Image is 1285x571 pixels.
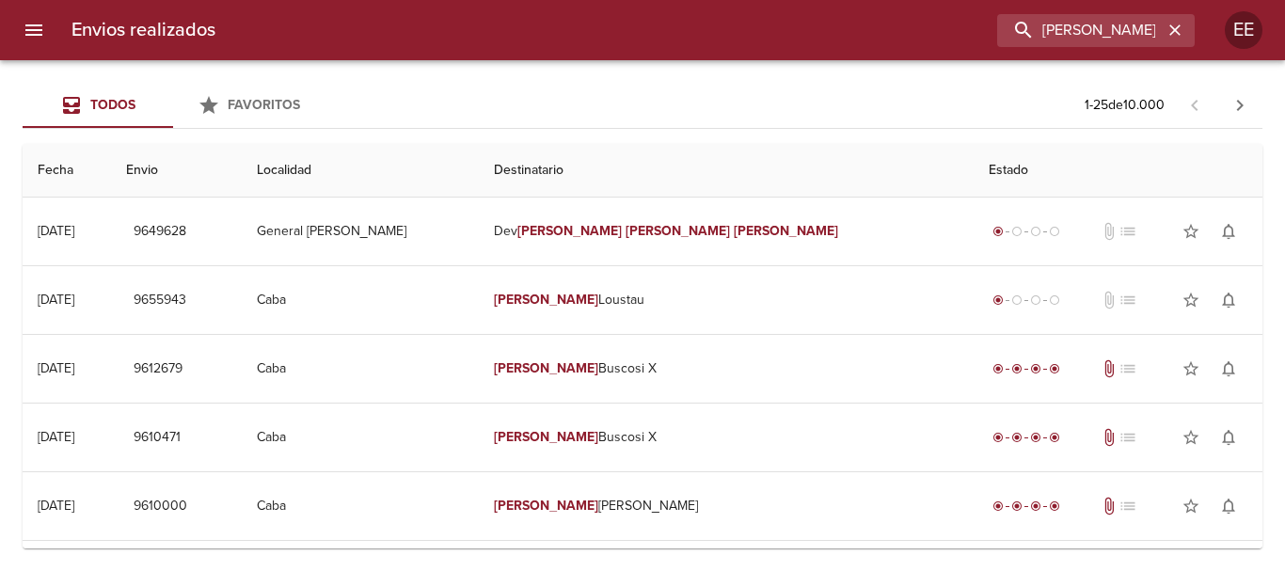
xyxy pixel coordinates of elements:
button: 9655943 [126,283,194,318]
em: [PERSON_NAME] [494,498,598,514]
span: notifications_none [1219,222,1238,241]
td: Buscosi X [479,404,974,471]
div: Entregado [989,497,1064,515]
div: [DATE] [38,429,74,445]
span: radio_button_checked [1049,432,1060,443]
button: Agregar a favoritos [1172,281,1210,319]
em: [PERSON_NAME] [734,223,838,239]
span: Favoritos [228,97,300,113]
span: notifications_none [1219,428,1238,447]
span: Pagina anterior [1172,95,1217,114]
button: Activar notificaciones [1210,281,1247,319]
span: Tiene documentos adjuntos [1100,359,1118,378]
td: Caba [242,472,479,540]
span: radio_button_checked [1011,432,1023,443]
button: menu [11,8,56,53]
div: Entregado [989,359,1064,378]
th: Fecha [23,144,111,198]
td: Caba [242,404,479,471]
em: [PERSON_NAME] [494,292,598,308]
p: 1 - 25 de 10.000 [1085,96,1165,115]
span: Tiene documentos adjuntos [1100,497,1118,515]
button: 9649628 [126,214,194,249]
div: [DATE] [38,223,74,239]
input: buscar [997,14,1163,47]
em: [PERSON_NAME] [517,223,622,239]
span: radio_button_checked [1049,363,1060,374]
button: 9610471 [126,420,188,455]
td: Buscosi X [479,335,974,403]
span: 9610471 [134,426,181,450]
span: star_border [1182,359,1200,378]
span: radio_button_checked [992,500,1004,512]
span: star_border [1182,497,1200,515]
span: radio_button_unchecked [1011,226,1023,237]
em: [PERSON_NAME] [494,360,598,376]
span: No tiene pedido asociado [1118,428,1137,447]
span: radio_button_checked [1011,363,1023,374]
button: Agregar a favoritos [1172,213,1210,250]
button: Activar notificaciones [1210,419,1247,456]
span: radio_button_checked [992,226,1004,237]
span: notifications_none [1219,291,1238,309]
span: radio_button_unchecked [1049,294,1060,306]
span: star_border [1182,428,1200,447]
span: radio_button_checked [992,294,1004,306]
th: Localidad [242,144,479,198]
div: [DATE] [38,498,74,514]
div: Tabs Envios [23,83,324,128]
div: Abrir información de usuario [1225,11,1262,49]
td: General [PERSON_NAME] [242,198,479,265]
span: Pagina siguiente [1217,83,1262,128]
button: Activar notificaciones [1210,487,1247,525]
span: star_border [1182,291,1200,309]
th: Estado [974,144,1262,198]
span: No tiene documentos adjuntos [1100,291,1118,309]
em: [PERSON_NAME] [626,223,730,239]
span: radio_button_unchecked [1049,226,1060,237]
em: [PERSON_NAME] [494,429,598,445]
span: 9610000 [134,495,187,518]
span: notifications_none [1219,359,1238,378]
th: Envio [111,144,242,198]
button: 9610000 [126,489,195,524]
button: 9612679 [126,352,190,387]
span: radio_button_checked [992,432,1004,443]
span: radio_button_checked [1011,500,1023,512]
button: Agregar a favoritos [1172,350,1210,388]
span: radio_button_checked [1049,500,1060,512]
div: Entregado [989,428,1064,447]
span: No tiene pedido asociado [1118,359,1137,378]
span: radio_button_unchecked [1030,294,1041,306]
span: Tiene documentos adjuntos [1100,428,1118,447]
span: radio_button_checked [992,363,1004,374]
span: star_border [1182,222,1200,241]
span: radio_button_checked [1030,500,1041,512]
div: [DATE] [38,292,74,308]
td: Caba [242,266,479,334]
span: No tiene pedido asociado [1118,497,1137,515]
td: Loustau [479,266,974,334]
span: radio_button_checked [1030,432,1041,443]
button: Agregar a favoritos [1172,419,1210,456]
td: Caba [242,335,479,403]
span: 9655943 [134,289,186,312]
span: Todos [90,97,135,113]
td: [PERSON_NAME] [479,472,974,540]
th: Destinatario [479,144,974,198]
span: radio_button_checked [1030,363,1041,374]
div: Generado [989,222,1064,241]
span: 9612679 [134,357,182,381]
div: EE [1225,11,1262,49]
button: Agregar a favoritos [1172,487,1210,525]
span: radio_button_unchecked [1030,226,1041,237]
h6: Envios realizados [71,15,215,45]
td: Dev [479,198,974,265]
button: Activar notificaciones [1210,350,1247,388]
span: No tiene documentos adjuntos [1100,222,1118,241]
div: Generado [989,291,1064,309]
div: [DATE] [38,360,74,376]
button: Activar notificaciones [1210,213,1247,250]
span: radio_button_unchecked [1011,294,1023,306]
span: 9649628 [134,220,186,244]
